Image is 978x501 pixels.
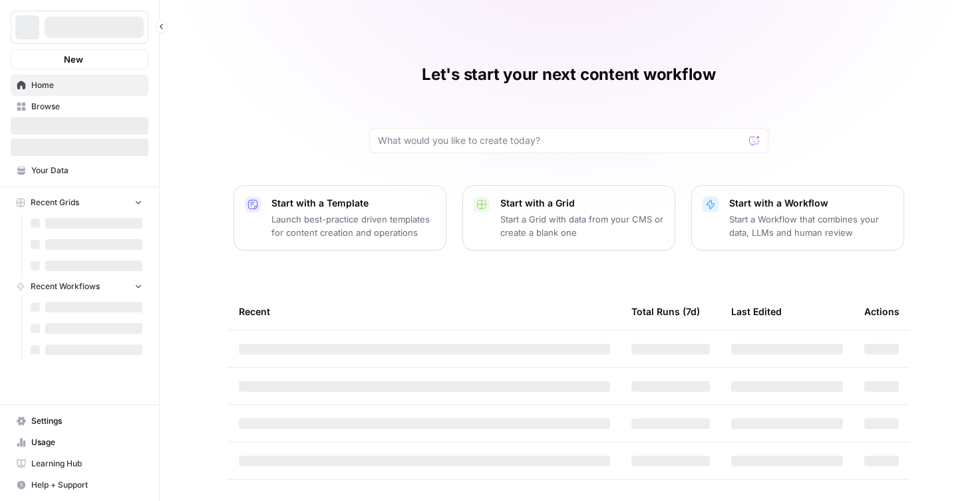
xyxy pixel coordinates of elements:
[11,453,148,474] a: Learning Hub
[31,197,79,209] span: Recent Grids
[729,197,893,210] p: Start with a Workflow
[11,96,148,117] a: Browse
[11,432,148,453] a: Usage
[11,474,148,496] button: Help + Support
[11,75,148,96] a: Home
[31,79,142,91] span: Home
[11,160,148,181] a: Your Data
[864,293,899,330] div: Actions
[239,293,610,330] div: Recent
[11,410,148,432] a: Settings
[31,165,142,177] span: Your Data
[31,280,100,292] span: Recent Workflows
[378,134,744,147] input: What would you like to create today?
[500,197,664,210] p: Start with a Grid
[729,213,893,239] p: Start a Workflow that combines your data, LLMs and human review
[31,458,142,470] span: Learning Hub
[31,479,142,491] span: Help + Support
[11,276,148,296] button: Recent Workflows
[631,293,700,330] div: Total Runs (7d)
[31,436,142,448] span: Usage
[462,185,675,250] button: Start with a GridStart a Grid with data from your CMS or create a blank one
[691,185,904,250] button: Start with a WorkflowStart a Workflow that combines your data, LLMs and human review
[11,193,148,213] button: Recent Grids
[64,53,83,66] span: New
[422,64,716,85] h1: Let's start your next content workflow
[500,213,664,239] p: Start a Grid with data from your CMS or create a blank one
[731,293,782,330] div: Last Edited
[11,49,148,69] button: New
[234,185,446,250] button: Start with a TemplateLaunch best-practice driven templates for content creation and operations
[271,213,435,239] p: Launch best-practice driven templates for content creation and operations
[31,101,142,113] span: Browse
[31,415,142,427] span: Settings
[271,197,435,210] p: Start with a Template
